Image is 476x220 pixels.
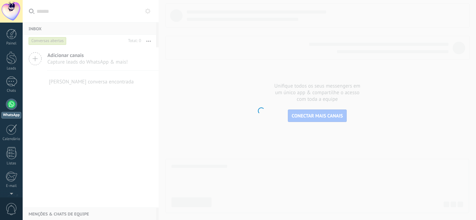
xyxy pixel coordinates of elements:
[1,161,22,166] div: Listas
[1,184,22,188] div: E-mail
[1,89,22,93] div: Chats
[1,112,21,119] div: WhatsApp
[1,137,22,141] div: Calendário
[1,41,22,46] div: Painel
[1,66,22,71] div: Leads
